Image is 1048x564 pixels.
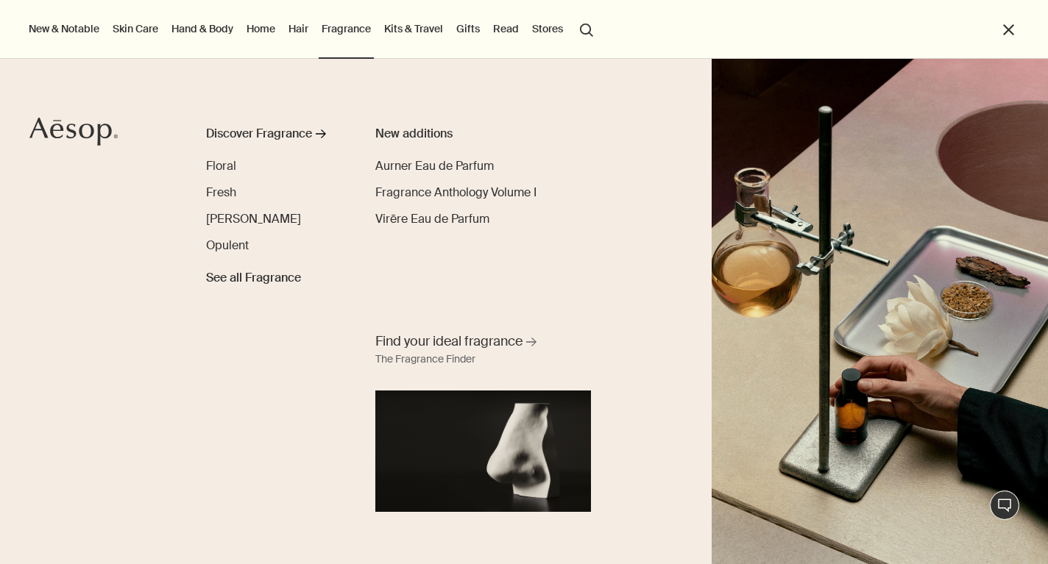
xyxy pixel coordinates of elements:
[206,237,249,254] a: Opulent
[381,19,446,38] a: Kits & Travel
[375,157,494,175] a: Aurner Eau de Parfum
[712,59,1048,564] img: Plaster sculptures of noses resting on stone podiums and a wooden ladder.
[206,157,236,175] a: Floral
[573,15,600,43] button: Open search
[169,19,236,38] a: Hand & Body
[206,125,312,143] div: Discover Fragrance
[206,211,301,226] span: Woody
[490,19,522,38] a: Read
[319,19,374,38] a: Fragrance
[375,158,494,174] span: Aurner Eau de Parfum
[372,329,595,512] a: Find your ideal fragrance The Fragrance FinderA nose sculpture placed in front of black background
[375,332,523,351] span: Find your ideal fragrance
[206,263,301,287] a: See all Fragrance
[206,238,249,253] span: Opulent
[110,19,161,38] a: Skin Care
[375,125,543,143] div: New additions
[206,210,301,228] a: [PERSON_NAME]
[1000,21,1017,38] button: Close the Menu
[206,184,236,201] a: Fresh
[375,184,537,201] a: Fragrance Anthology Volume I
[286,19,311,38] a: Hair
[529,19,566,38] button: Stores
[206,269,301,287] span: See all Fragrance
[375,210,489,228] a: Virēre Eau de Parfum
[29,117,118,146] svg: Aesop
[375,351,475,368] div: The Fragrance Finder
[244,19,278,38] a: Home
[206,185,236,200] span: Fresh
[990,490,1019,520] button: Live Assistance
[26,113,121,154] a: Aesop
[26,19,102,38] button: New & Notable
[206,125,344,149] a: Discover Fragrance
[375,185,537,200] span: Fragrance Anthology Volume I
[375,211,489,226] span: Virēre Eau de Parfum
[453,19,483,38] a: Gifts
[206,158,236,174] span: Floral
